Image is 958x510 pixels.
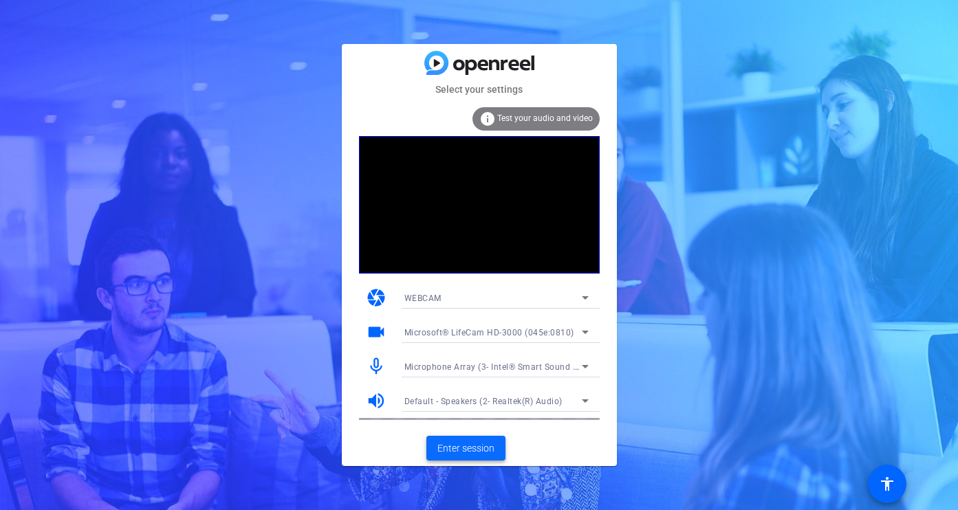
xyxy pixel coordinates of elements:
mat-icon: mic_none [366,356,387,377]
span: Default - Speakers (2- Realtek(R) Audio) [404,397,563,406]
mat-icon: videocam [366,322,387,342]
mat-icon: volume_up [366,390,387,411]
span: Enter session [437,441,494,456]
button: Enter session [426,436,505,461]
span: Test your audio and video [497,113,593,123]
span: WEBCAM [404,293,442,303]
mat-card-subtitle: Select your settings [342,82,617,97]
img: blue-gradient.svg [424,51,534,75]
span: Microsoft® LifeCam HD-3000 (045e:0810) [404,328,574,337]
mat-icon: info [479,111,496,127]
span: Microphone Array (3- Intel® Smart Sound Technology for Digital Microphones) [404,361,719,372]
mat-icon: accessibility [879,476,895,492]
mat-icon: camera [366,287,387,308]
